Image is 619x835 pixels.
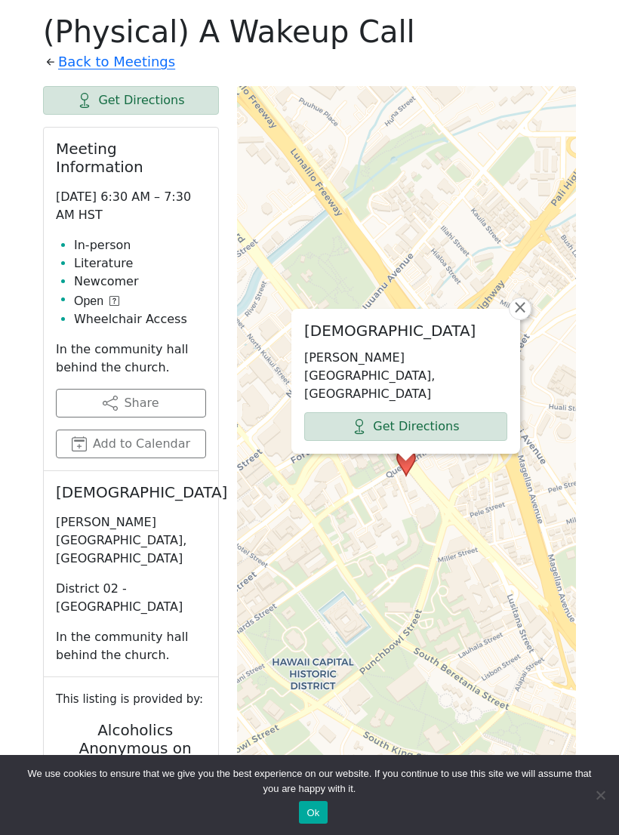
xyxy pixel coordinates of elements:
h2: [DEMOGRAPHIC_DATA] [304,322,507,340]
h2: Alcoholics Anonymous on [GEOGRAPHIC_DATA] [56,721,214,775]
button: Open [74,292,119,310]
h2: [DEMOGRAPHIC_DATA] [56,483,206,501]
a: Close popup [509,297,531,320]
p: In the community hall behind the church. [56,340,206,377]
p: In the community hall behind the church. [56,628,206,664]
button: Add to Calendar [56,430,206,458]
button: Ok [299,801,327,824]
a: Back to Meetings [58,50,175,74]
h2: Meeting Information [56,140,206,176]
li: Wheelchair Access [74,310,206,328]
p: District 02 - [GEOGRAPHIC_DATA] [56,580,206,616]
span: × [513,298,528,316]
span: We use cookies to ensure that we give you the best experience on our website. If you continue to ... [23,766,596,796]
li: Newcomer [74,273,206,291]
p: [DATE] 6:30 AM – 7:30 AM HST [56,188,206,224]
span: No [593,787,608,803]
li: In-person [74,236,206,254]
a: Get Directions [43,86,219,115]
span: Open [74,292,103,310]
li: Literature [74,254,206,273]
p: [PERSON_NAME][GEOGRAPHIC_DATA], [GEOGRAPHIC_DATA] [56,513,206,568]
h1: (Physical) A Wakeup Call [43,14,576,50]
p: [PERSON_NAME][GEOGRAPHIC_DATA], [GEOGRAPHIC_DATA] [304,349,507,403]
small: This listing is provided by: [56,689,206,709]
button: Share [56,389,206,417]
a: Get Directions [304,412,507,441]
